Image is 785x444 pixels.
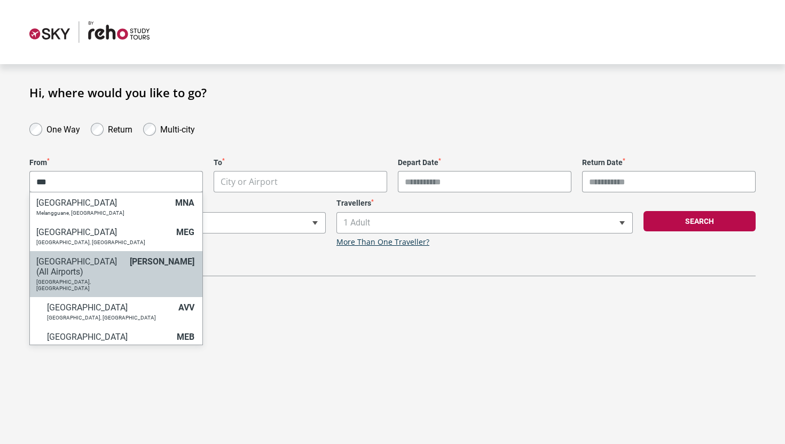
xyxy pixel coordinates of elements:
span: 1 Adult [336,212,633,233]
h6: [GEOGRAPHIC_DATA] [47,302,173,313]
span: AVV [178,302,194,313]
p: Melangguane, [GEOGRAPHIC_DATA] [36,210,170,216]
label: Return [108,122,132,135]
h1: Hi, where would you like to go? [29,85,756,99]
span: City or Airport [214,172,387,192]
h6: [GEOGRAPHIC_DATA] [47,332,171,342]
p: [GEOGRAPHIC_DATA], [GEOGRAPHIC_DATA] [36,239,171,246]
span: MEG [176,227,194,237]
label: One Way [46,122,80,135]
p: [GEOGRAPHIC_DATA], [GEOGRAPHIC_DATA] [47,315,173,321]
label: To [214,158,387,167]
span: City or Airport [221,176,278,188]
label: From [29,158,203,167]
span: MEB [177,332,194,342]
span: 1 Adult [337,213,632,233]
button: Search [643,211,756,231]
p: [GEOGRAPHIC_DATA], [GEOGRAPHIC_DATA] [36,279,124,292]
label: Travellers [336,199,633,208]
a: More Than One Traveller? [336,238,429,247]
label: Multi-city [160,122,195,135]
h6: [GEOGRAPHIC_DATA] [36,198,170,208]
input: Search [30,171,202,192]
p: [GEOGRAPHIC_DATA], [GEOGRAPHIC_DATA] [47,344,171,350]
h6: [GEOGRAPHIC_DATA] [36,227,171,237]
label: Depart Date [398,158,571,167]
span: [PERSON_NAME] [130,256,194,267]
h6: [GEOGRAPHIC_DATA] (All Airports) [36,256,124,277]
span: MNA [175,198,194,208]
label: Return Date [582,158,756,167]
span: City or Airport [29,171,203,192]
